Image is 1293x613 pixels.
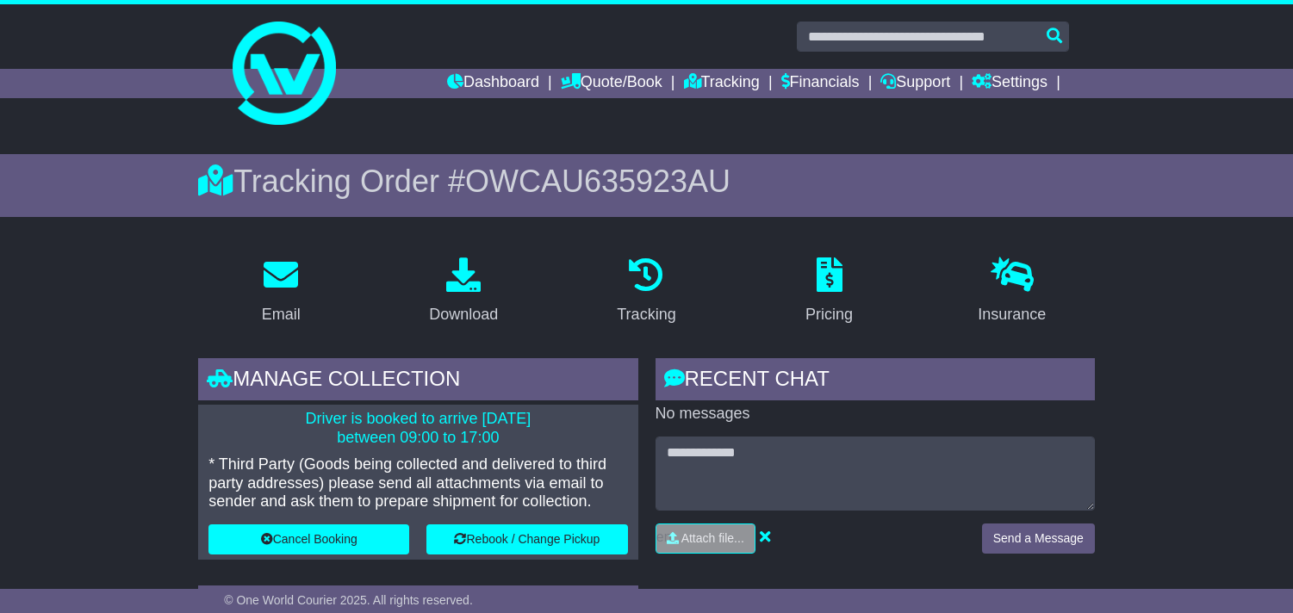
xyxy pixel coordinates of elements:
[794,251,864,332] a: Pricing
[978,303,1046,326] div: Insurance
[656,405,1095,424] p: No messages
[208,524,409,554] button: Cancel Booking
[684,69,760,98] a: Tracking
[447,69,539,98] a: Dashboard
[561,69,662,98] a: Quote/Book
[418,251,509,332] a: Download
[465,164,730,199] span: OWCAU635923AU
[656,358,1095,405] div: RECENT CHAT
[982,523,1095,554] button: Send a Message
[198,163,1095,200] div: Tracking Order #
[967,251,1057,332] a: Insurance
[972,69,1047,98] a: Settings
[426,524,627,554] button: Rebook / Change Pickup
[251,251,312,332] a: Email
[805,303,853,326] div: Pricing
[208,455,627,511] p: * Third Party (Goods being collected and delivered to third party addresses) please send all atta...
[198,358,637,405] div: Manage collection
[429,303,498,326] div: Download
[781,69,860,98] a: Financials
[208,410,627,447] p: Driver is booked to arrive [DATE] between 09:00 to 17:00
[880,69,950,98] a: Support
[617,303,675,326] div: Tracking
[224,593,473,607] span: © One World Courier 2025. All rights reserved.
[606,251,687,332] a: Tracking
[262,303,301,326] div: Email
